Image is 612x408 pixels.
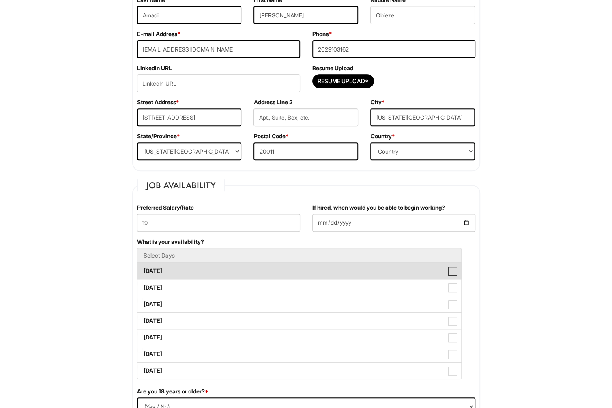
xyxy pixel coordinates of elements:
[253,142,358,160] input: Postal Code
[137,387,208,395] label: Are you 18 years or older?
[137,6,242,24] input: Last Name
[137,142,242,160] select: State/Province
[370,132,395,140] label: Country
[137,204,194,212] label: Preferred Salary/Rate
[370,6,475,24] input: Middle Name
[137,108,242,126] input: Street Address
[137,179,225,191] legend: Job Availability
[253,108,358,126] input: Apt., Suite, Box, etc.
[312,204,445,212] label: If hired, when would you be able to begin working?
[312,40,475,58] input: Phone
[137,214,300,232] input: Preferred Salary/Rate
[253,98,292,106] label: Address Line 2
[312,64,353,72] label: Resume Upload
[137,74,300,92] input: LinkedIn URL
[137,64,172,72] label: LinkedIn URL
[370,108,475,126] input: City
[144,252,455,258] h5: Select Days
[137,363,461,379] label: [DATE]
[137,132,180,140] label: State/Province
[137,279,461,296] label: [DATE]
[370,142,475,160] select: Country
[137,346,461,362] label: [DATE]
[137,313,461,329] label: [DATE]
[253,132,288,140] label: Postal Code
[137,30,180,38] label: E-mail Address
[137,40,300,58] input: E-mail Address
[137,98,179,106] label: Street Address
[137,263,461,279] label: [DATE]
[137,329,461,346] label: [DATE]
[137,296,461,312] label: [DATE]
[312,74,374,88] button: Resume Upload*Resume Upload*
[137,238,204,246] label: What is your availability?
[312,30,332,38] label: Phone
[253,6,358,24] input: First Name
[370,98,384,106] label: City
